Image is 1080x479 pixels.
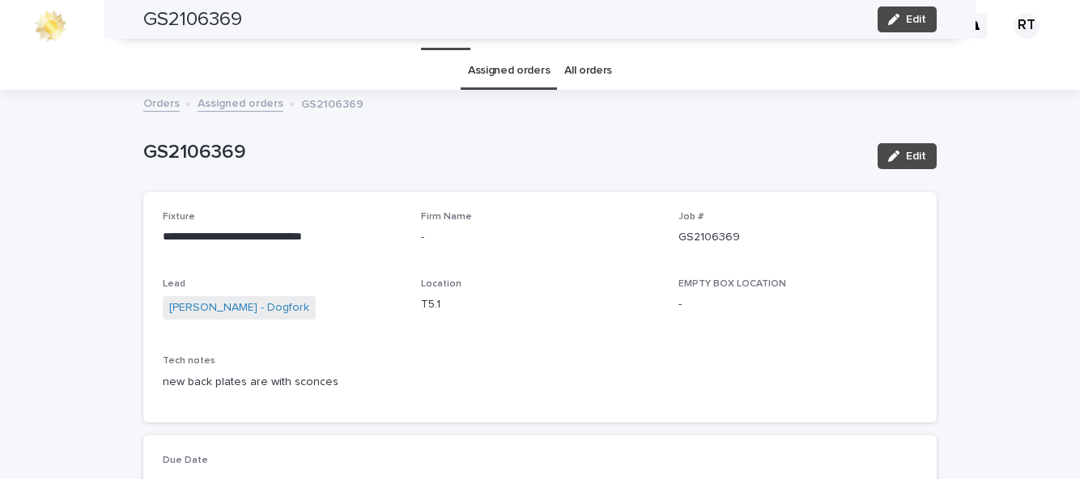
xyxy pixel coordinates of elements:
[301,94,364,112] p: GS2106369
[678,296,917,313] p: -
[143,141,865,164] p: GS2106369
[678,279,786,289] span: EMPTY BOX LOCATION
[878,143,937,169] button: Edit
[421,212,472,222] span: Firm Name
[143,93,180,112] a: Orders
[906,150,926,162] span: Edit
[678,229,917,246] p: GS2106369
[163,374,917,391] p: new back plates are with sconces
[468,52,550,90] a: Assigned orders
[421,229,660,246] p: -
[163,356,215,366] span: Tech notes
[564,52,612,90] a: All orders
[32,10,68,42] img: 0ffKfDbyRa2Iv8hnaAqg
[421,296,660,313] p: T5.1
[163,456,208,465] span: Due Date
[678,212,704,222] span: Job #
[163,279,185,289] span: Lead
[1014,13,1040,39] div: RT
[169,299,309,316] a: [PERSON_NAME] - Dogfork
[163,212,195,222] span: Fixture
[421,279,461,289] span: Location
[198,93,283,112] a: Assigned orders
